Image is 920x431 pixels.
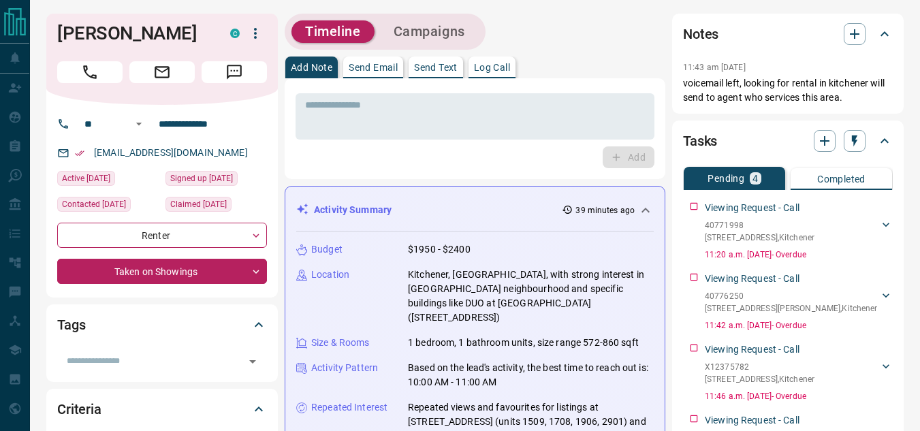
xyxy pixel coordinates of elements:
[408,242,471,257] p: $1950 - $2400
[474,63,510,72] p: Log Call
[705,319,893,332] p: 11:42 a.m. [DATE] - Overdue
[705,390,893,402] p: 11:46 a.m. [DATE] - Overdue
[408,268,654,325] p: Kitchener, [GEOGRAPHIC_DATA], with strong interest in [GEOGRAPHIC_DATA] neighbourhood and specifi...
[349,63,398,72] p: Send Email
[62,172,110,185] span: Active [DATE]
[683,76,893,105] p: voicemail left, looking for rental in kitchener will send to agent who services this area.
[311,400,387,415] p: Repeated Interest
[57,197,159,216] div: Mon Oct 06 2025
[291,20,375,43] button: Timeline
[705,232,814,244] p: [STREET_ADDRESS] , Kitchener
[94,147,248,158] a: [EMAIL_ADDRESS][DOMAIN_NAME]
[705,290,877,302] p: 40776250
[705,342,799,357] p: Viewing Request - Call
[170,172,233,185] span: Signed up [DATE]
[311,336,370,350] p: Size & Rooms
[57,259,267,284] div: Taken on Showings
[165,171,267,190] div: Fri Mar 25 2016
[408,361,654,389] p: Based on the lead's activity, the best time to reach out is: 10:00 AM - 11:00 AM
[57,61,123,83] span: Call
[243,352,262,371] button: Open
[705,413,799,428] p: Viewing Request - Call
[683,125,893,157] div: Tasks
[414,63,458,72] p: Send Text
[311,361,378,375] p: Activity Pattern
[705,249,893,261] p: 11:20 a.m. [DATE] - Overdue
[705,302,877,315] p: [STREET_ADDRESS][PERSON_NAME] , Kitchener
[683,18,893,50] div: Notes
[752,174,758,183] p: 4
[296,197,654,223] div: Activity Summary39 minutes ago
[705,358,893,388] div: X12375782[STREET_ADDRESS],Kitchener
[408,336,639,350] p: 1 bedroom, 1 bathroom units, size range 572-860 sqft
[705,373,814,385] p: [STREET_ADDRESS] , Kitchener
[311,268,349,282] p: Location
[705,219,814,232] p: 40771998
[62,197,126,211] span: Contacted [DATE]
[683,130,717,152] h2: Tasks
[75,148,84,158] svg: Email Verified
[683,23,718,45] h2: Notes
[683,63,746,72] p: 11:43 am [DATE]
[291,63,332,72] p: Add Note
[380,20,479,43] button: Campaigns
[230,29,240,38] div: condos.ca
[705,201,799,215] p: Viewing Request - Call
[170,197,227,211] span: Claimed [DATE]
[57,308,267,341] div: Tags
[165,197,267,216] div: Tue Oct 07 2025
[131,116,147,132] button: Open
[57,22,210,44] h1: [PERSON_NAME]
[705,361,814,373] p: X12375782
[708,174,744,183] p: Pending
[57,398,101,420] h2: Criteria
[57,171,159,190] div: Sat Oct 11 2025
[129,61,195,83] span: Email
[705,217,893,246] div: 40771998[STREET_ADDRESS],Kitchener
[57,393,267,426] div: Criteria
[314,203,392,217] p: Activity Summary
[705,287,893,317] div: 40776250[STREET_ADDRESS][PERSON_NAME],Kitchener
[311,242,343,257] p: Budget
[57,223,267,248] div: Renter
[57,314,85,336] h2: Tags
[575,204,635,217] p: 39 minutes ago
[817,174,866,184] p: Completed
[202,61,267,83] span: Message
[705,272,799,286] p: Viewing Request - Call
